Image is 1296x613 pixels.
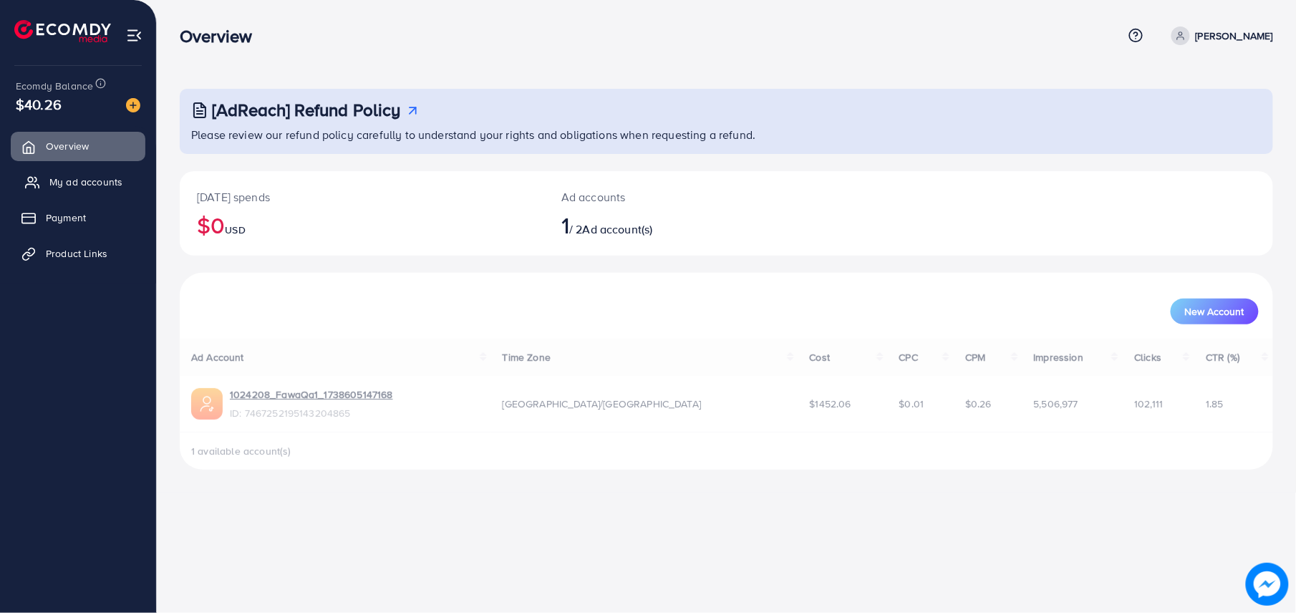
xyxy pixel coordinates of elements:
span: Product Links [46,246,107,261]
h2: / 2 [561,211,801,238]
span: My ad accounts [49,175,122,189]
img: image [126,98,140,112]
a: Overview [11,132,145,160]
span: Ecomdy Balance [16,79,93,93]
a: [PERSON_NAME] [1166,26,1273,45]
span: New Account [1185,306,1244,317]
span: USD [225,223,245,237]
span: Payment [46,211,86,225]
button: New Account [1171,299,1259,324]
span: Overview [46,139,89,153]
img: menu [126,27,142,44]
p: Please review our refund policy carefully to understand your rights and obligations when requesti... [191,126,1264,143]
h3: Overview [180,26,263,47]
span: $40.26 [16,94,62,115]
p: [DATE] spends [197,188,527,206]
h2: $0 [197,211,527,238]
a: Payment [11,203,145,232]
h3: [AdReach] Refund Policy [212,100,401,120]
a: Product Links [11,239,145,268]
img: logo [14,20,111,42]
span: 1 [561,208,569,241]
p: [PERSON_NAME] [1196,27,1273,44]
span: Ad account(s) [583,221,653,237]
p: Ad accounts [561,188,801,206]
a: My ad accounts [11,168,145,196]
img: image [1246,563,1289,606]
